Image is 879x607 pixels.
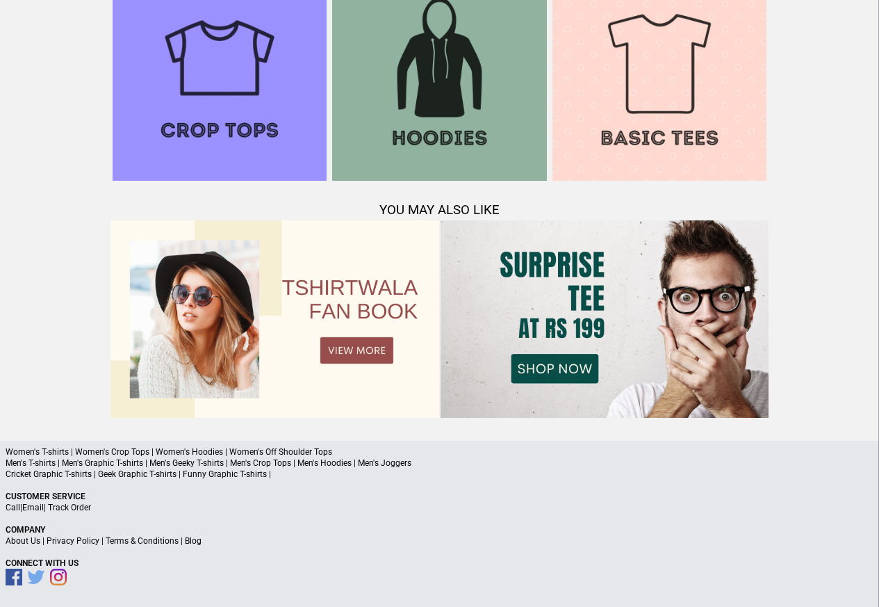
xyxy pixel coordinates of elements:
[379,202,500,218] span: YOU MAY ALSO LIKE
[6,491,873,502] p: Customer Service
[6,469,873,480] p: Cricket Graphic T-shirts | Geek Graphic T-shirts | Funny Graphic T-shirts |
[47,536,99,546] a: Privacy Policy
[6,502,873,513] p: | |
[22,503,44,512] a: Email
[6,558,873,569] p: Connect With Us
[6,458,873,469] p: Men's T-shirts | Men's Graphic T-shirts | Men's Geeky T-shirts | Men's Crop Tops | Men's Hoodies ...
[6,446,873,458] p: Women's T-shirts | Women's Crop Tops | Women's Hoodies | Women's Off Shoulder Tops
[185,536,202,546] a: Blog
[6,503,20,512] a: Call
[6,536,40,546] a: About Us
[6,535,873,547] p: | | |
[48,503,91,512] a: Track Order
[106,536,179,546] a: Terms & Conditions
[6,524,873,535] p: Company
